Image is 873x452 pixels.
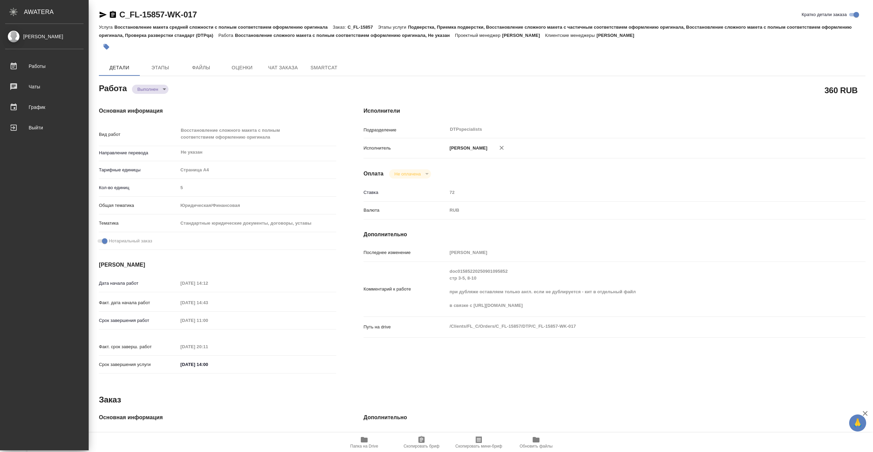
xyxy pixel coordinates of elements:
[5,61,84,71] div: Работы
[455,444,502,449] span: Скопировать мини-бриф
[364,249,447,256] p: Последнее изменение
[178,342,238,352] input: Пустое поле
[185,63,218,72] span: Файлы
[99,131,178,138] p: Вид работ
[447,204,824,216] div: RUB
[99,82,127,94] h2: Работа
[103,63,136,72] span: Детали
[364,433,447,439] p: Путь на drive
[178,431,336,441] input: Пустое поле
[447,145,487,152] p: [PERSON_NAME]
[447,431,824,441] input: Пустое поле
[178,217,336,229] div: Стандартные юридические документы, договоры, уставы
[545,33,596,38] p: Клиентские менеджеры
[99,220,178,227] p: Тематика
[393,171,423,177] button: Не оплачена
[226,63,258,72] span: Оценки
[24,5,89,19] div: AWATERA
[2,58,87,75] a: Работы
[450,433,507,452] button: Скопировать мини-бриф
[350,444,378,449] span: Папка на Drive
[144,63,177,72] span: Этапы
[308,63,340,72] span: SmartCat
[596,33,639,38] p: [PERSON_NAME]
[99,11,107,19] button: Скопировать ссылку для ЯМессенджера
[5,82,84,92] div: Чаты
[99,433,178,439] p: Код заказа
[99,25,852,38] p: Подверстка, Приемка подверстки, Восстановление сложного макета с частичным соответствием оформлен...
[393,433,450,452] button: Скопировать бриф
[336,433,393,452] button: Папка на Drive
[364,170,384,178] h4: Оплата
[364,127,447,133] p: Подразделение
[364,189,447,196] p: Ставка
[852,416,863,430] span: 🙏
[5,102,84,112] div: График
[99,184,178,191] p: Кол-во единиц
[99,261,336,269] h4: [PERSON_NAME]
[178,315,238,325] input: Пустое поле
[178,278,238,288] input: Пустое поле
[99,394,121,405] h2: Заказ
[447,248,824,257] input: Пустое поле
[364,207,447,214] p: Валюта
[99,107,336,115] h4: Основная информация
[447,321,824,332] textarea: /Clients/FL_C/Orders/C_FL-15857/DTP/C_FL-15857-WK-017
[825,84,858,96] h2: 360 RUB
[99,167,178,173] p: Тарифные единицы
[178,164,336,176] div: Страница А4
[333,25,347,30] p: Заказ:
[99,299,178,306] p: Факт. дата начала работ
[447,187,824,197] input: Пустое поле
[99,202,178,209] p: Общая тематика
[99,361,178,368] p: Срок завершения услуги
[132,85,168,94] div: Выполнен
[99,413,336,422] h4: Основная информация
[114,25,332,30] p: Восстановление макета средней сложности с полным соответствием оформлению оригинала
[364,413,865,422] h4: Дополнительно
[507,433,565,452] button: Обновить файлы
[99,317,178,324] p: Срок завершения работ
[2,99,87,116] a: График
[178,200,336,211] div: Юридическая/Финансовая
[99,39,114,54] button: Добавить тэг
[403,444,439,449] span: Скопировать бриф
[802,11,847,18] span: Кратко детали заказа
[99,25,114,30] p: Услуга
[455,33,502,38] p: Проектный менеджер
[378,25,408,30] p: Этапы услуги
[849,414,866,432] button: 🙏
[364,107,865,115] h4: Исполнители
[5,33,84,40] div: [PERSON_NAME]
[178,298,238,308] input: Пустое поле
[109,11,117,19] button: Скопировать ссылку
[447,266,824,311] textarea: doc01585220250901095852 стр 3-5, 8-10 при дубляже оставляем только англ. если не дублируется - ки...
[2,78,87,95] a: Чаты
[5,123,84,133] div: Выйти
[178,183,336,193] input: Пустое поле
[364,324,447,330] p: Путь на drive
[135,86,160,92] button: Выполнен
[235,33,455,38] p: Восстановление сложного макета с полным соответствием оформлению оригинала, Не указан
[218,33,235,38] p: Работа
[99,343,178,350] p: Факт. срок заверш. работ
[119,10,197,19] a: C_FL-15857-WK-017
[502,33,545,38] p: [PERSON_NAME]
[364,230,865,239] h4: Дополнительно
[347,25,378,30] p: C_FL-15857
[520,444,553,449] span: Обновить файлы
[99,150,178,156] p: Направление перевода
[109,238,152,244] span: Нотариальный заказ
[178,359,238,369] input: ✎ Введи что-нибудь
[389,169,431,179] div: Выполнен
[364,286,447,293] p: Комментарий к работе
[267,63,299,72] span: Чат заказа
[364,145,447,152] p: Исполнитель
[494,140,509,155] button: Удалить исполнителя
[2,119,87,136] a: Выйти
[99,280,178,287] p: Дата начала работ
